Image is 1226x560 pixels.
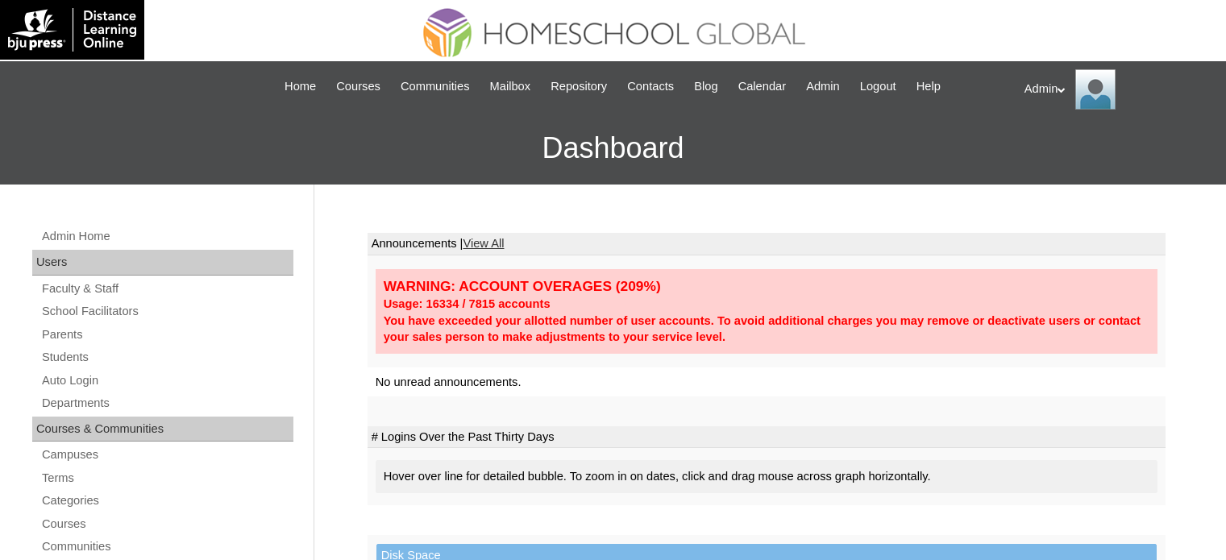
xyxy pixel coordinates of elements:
span: Admin [806,77,840,96]
div: Hover over line for detailed bubble. To zoom in on dates, click and drag mouse across graph horiz... [376,460,1157,493]
div: WARNING: ACCOUNT OVERAGES (209%) [384,277,1149,296]
a: Students [40,347,293,367]
td: No unread announcements. [368,367,1166,397]
a: Departments [40,393,293,413]
span: Contacts [627,77,674,96]
strong: Usage: 16334 / 7815 accounts [384,297,551,310]
span: Repository [551,77,607,96]
a: Courses [40,514,293,534]
a: Admin [798,77,848,96]
a: Parents [40,325,293,345]
span: Help [916,77,941,96]
a: Campuses [40,445,293,465]
span: Mailbox [490,77,531,96]
a: Courses [328,77,389,96]
a: Help [908,77,949,96]
a: Communities [40,537,293,557]
div: Admin [1024,69,1210,110]
h3: Dashboard [8,112,1218,185]
span: Courses [336,77,380,96]
span: Logout [860,77,896,96]
div: You have exceeded your allotted number of user accounts. To avoid additional charges you may remo... [384,313,1149,346]
img: Admin Support [1075,69,1116,110]
td: # Logins Over the Past Thirty Days [368,426,1166,449]
a: Calendar [730,77,794,96]
a: Auto Login [40,371,293,391]
a: Communities [393,77,478,96]
a: Blog [686,77,725,96]
div: Courses & Communities [32,417,293,442]
a: Contacts [619,77,682,96]
a: Faculty & Staff [40,279,293,299]
img: logo-white.png [8,8,136,52]
a: Home [276,77,324,96]
a: Terms [40,468,293,488]
a: View All [463,237,504,250]
td: Announcements | [368,233,1166,255]
a: Categories [40,491,293,511]
a: Mailbox [482,77,539,96]
a: Repository [542,77,615,96]
a: School Facilitators [40,301,293,321]
span: Calendar [738,77,786,96]
span: Home [285,77,316,96]
span: Blog [694,77,717,96]
div: Users [32,250,293,276]
span: Communities [401,77,470,96]
a: Logout [852,77,904,96]
a: Admin Home [40,226,293,247]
